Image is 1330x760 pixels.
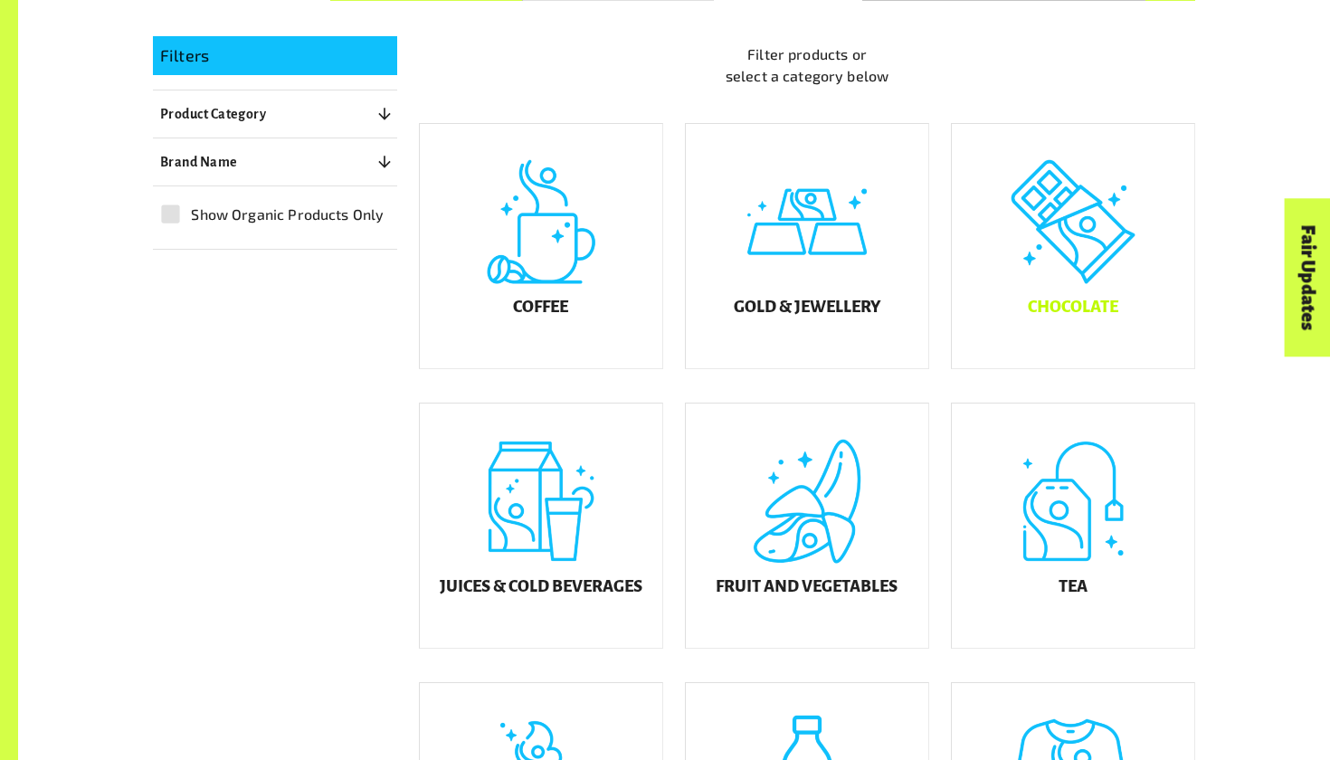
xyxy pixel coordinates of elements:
a: Chocolate [951,123,1195,369]
p: Filter products or select a category below [419,43,1195,87]
p: Product Category [160,103,266,125]
h5: Coffee [513,299,568,317]
button: Brand Name [153,146,397,178]
h5: Fruit and Vegetables [716,578,898,596]
h5: Chocolate [1028,299,1118,317]
h5: Juices & Cold Beverages [440,578,642,596]
a: Gold & Jewellery [685,123,929,369]
a: Juices & Cold Beverages [419,403,663,649]
a: Tea [951,403,1195,649]
span: Show Organic Products Only [191,204,384,225]
h5: Tea [1059,578,1088,596]
button: Product Category [153,98,397,130]
p: Filters [160,43,390,68]
h5: Gold & Jewellery [734,299,880,317]
p: Brand Name [160,151,238,173]
a: Coffee [419,123,663,369]
a: Fruit and Vegetables [685,403,929,649]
